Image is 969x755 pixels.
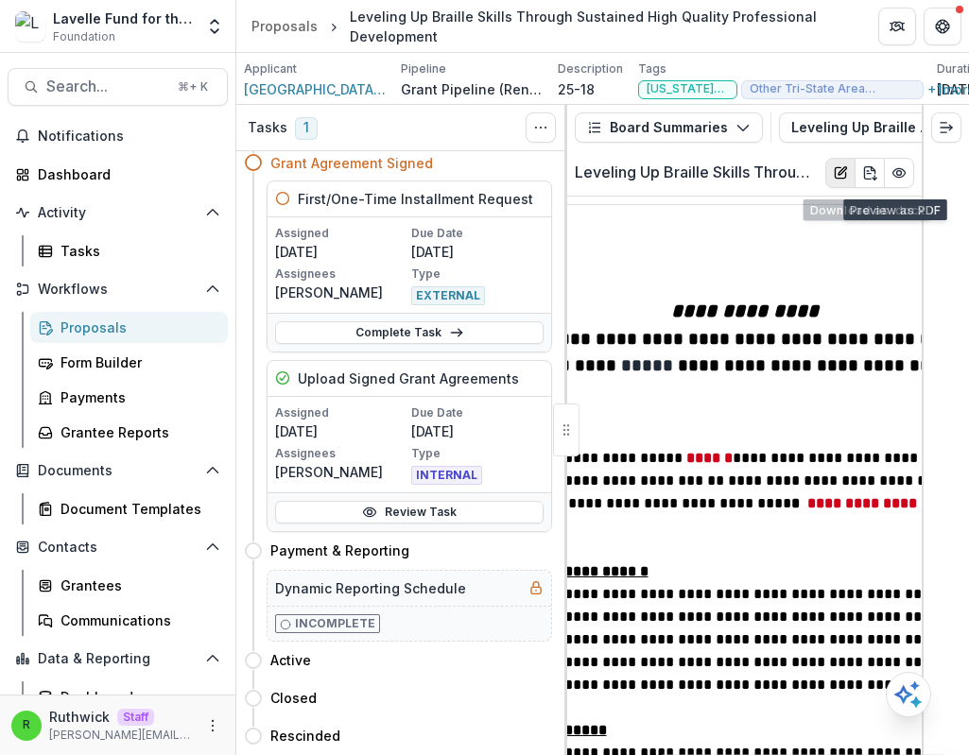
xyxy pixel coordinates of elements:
[8,455,228,486] button: Open Documents
[244,12,325,40] a: Proposals
[8,121,228,151] button: Notifications
[270,650,311,670] h4: Active
[924,8,961,45] button: Get Help
[174,77,212,97] div: ⌘ + K
[275,445,407,462] p: Assignees
[884,158,914,188] button: PDF Preview
[61,241,213,261] div: Tasks
[61,387,213,407] div: Payments
[275,404,407,421] p: Assigned
[61,317,213,337] div: Proposals
[61,352,213,372] div: Form Builder
[638,60,666,77] p: Tags
[251,16,318,36] div: Proposals
[30,681,228,712] a: Dashboard
[270,541,409,560] h4: Payment & Reporting
[30,347,228,378] a: Form Builder
[411,266,544,283] p: Type
[49,707,110,727] p: Ruthwick
[298,369,519,388] h5: Upload Signed Grant Agreements
[270,726,340,746] h4: Rescinded
[558,60,623,77] p: Description
[825,158,856,188] button: Edit Board Summary
[295,615,375,632] p: Incomplete
[244,79,386,99] a: [GEOGRAPHIC_DATA][US_STATE] (UMASS) Foundation Inc
[779,112,968,143] button: Leveling Up Braille Skills Through Sustained High Quality Professional Development
[8,274,228,304] button: Open Workflows
[855,158,885,188] button: download-word
[275,283,407,302] p: [PERSON_NAME]
[878,8,916,45] button: Partners
[401,79,543,99] p: Grant Pipeline (Renewals)
[30,235,228,266] a: Tasks
[8,68,228,106] button: Search...
[526,112,556,143] button: Toggle View Cancelled Tasks
[8,643,228,674] button: Open Data & Reporting
[30,493,228,524] a: Document Templates
[244,60,297,77] p: Applicant
[30,570,228,601] a: Grantees
[275,266,407,283] p: Assignees
[53,9,194,28] div: Lavelle Fund for the Blind
[575,112,763,143] button: Board Summaries
[411,445,544,462] p: Type
[38,540,198,556] span: Contacts
[411,404,544,421] p: Due Date
[401,60,446,77] p: Pipeline
[38,205,198,221] span: Activity
[270,153,433,173] h4: Grant Agreement Signed
[61,575,213,595] div: Grantees
[411,466,482,485] span: INTERNAL
[8,532,228,562] button: Open Contacts
[350,7,848,46] div: Leveling Up Braille Skills Through Sustained High Quality Professional Development
[38,164,213,184] div: Dashboard
[61,422,213,442] div: Grantee Reports
[61,687,213,707] div: Dashboard
[53,28,115,45] span: Foundation
[30,605,228,636] a: Communications
[275,321,544,344] a: Complete Task
[15,11,45,42] img: Lavelle Fund for the Blind
[411,421,544,441] p: [DATE]
[275,421,407,441] p: [DATE]
[275,501,544,523] a: Review Task
[30,417,228,448] a: Grantee Reports
[61,610,213,630] div: Communications
[411,225,544,242] p: Due Date
[558,79,595,99] p: 25-18
[750,82,915,95] span: Other Tri-State Area ([GEOGRAPHIC_DATA] & [GEOGRAPHIC_DATA])
[8,159,228,190] a: Dashboard
[411,242,544,262] p: [DATE]
[38,651,198,667] span: Data & Reporting
[244,3,856,50] nav: breadcrumb
[46,77,166,95] span: Search...
[295,117,318,140] span: 1
[8,197,228,228] button: Open Activity
[411,286,485,305] span: EXTERNAL
[270,688,317,708] h4: Closed
[38,282,198,298] span: Workflows
[275,242,407,262] p: [DATE]
[248,120,287,136] h3: Tasks
[117,709,154,726] p: Staff
[38,463,198,479] span: Documents
[61,499,213,519] div: Document Templates
[23,719,30,731] div: Ruthwick
[275,578,466,598] h5: Dynamic Reporting Schedule
[575,163,810,181] h2: Leveling Up Braille Skills Through Sustained High Quality Professional Development
[931,112,961,143] button: Expand right
[886,672,931,717] button: Open AI Assistant
[275,225,407,242] p: Assigned
[38,129,220,145] span: Notifications
[298,189,533,209] h5: First/One-Time Installment Request
[647,82,729,95] span: [US_STATE][GEOGRAPHIC_DATA]
[201,8,228,45] button: Open entity switcher
[49,727,194,744] p: [PERSON_NAME][EMAIL_ADDRESS][DOMAIN_NAME]
[30,382,228,413] a: Payments
[30,312,228,343] a: Proposals
[201,714,224,737] button: More
[275,462,407,482] p: [PERSON_NAME]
